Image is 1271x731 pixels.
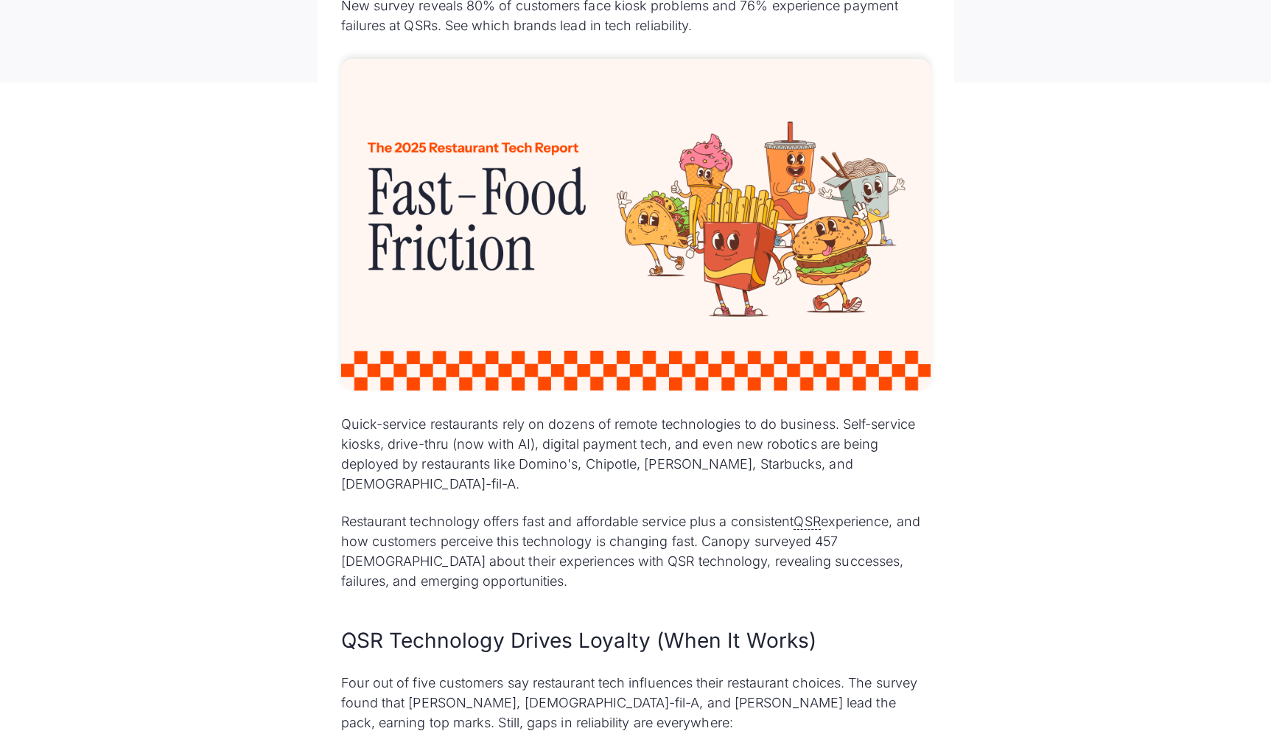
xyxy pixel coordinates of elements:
p: Restaurant technology offers fast and affordable service plus a consistent experience, and how cu... [341,511,931,591]
h2: QSR Technology Drives Loyalty (When It Works) [341,626,931,655]
p: Quick-service restaurants rely on dozens of remote technologies to do business. Self-service kios... [341,414,931,494]
span: QSR [794,514,820,530]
